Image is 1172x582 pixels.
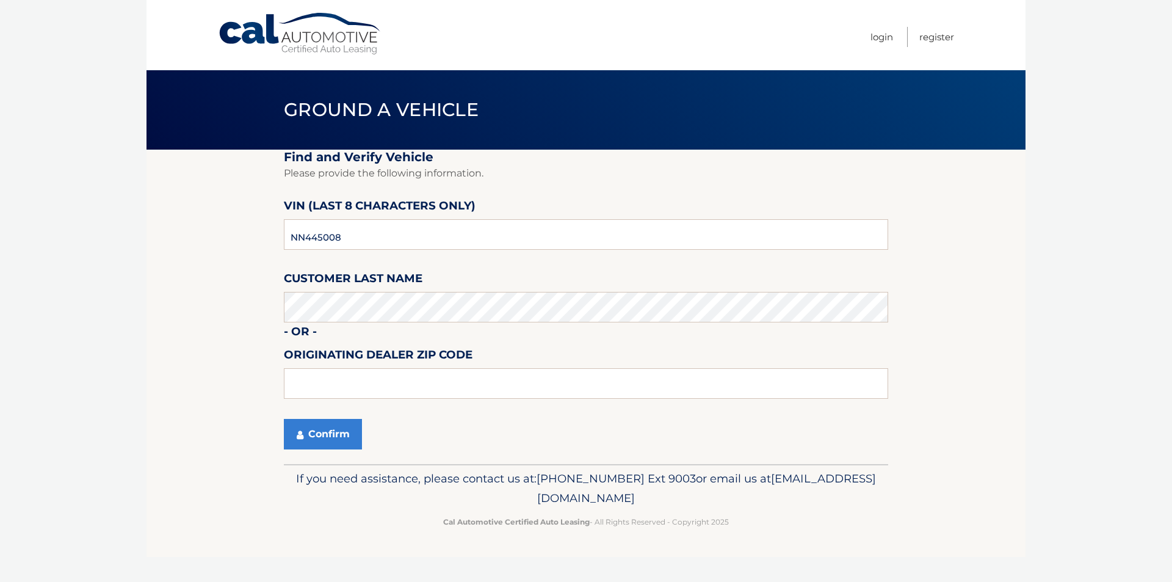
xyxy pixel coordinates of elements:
label: Customer Last Name [284,269,422,292]
button: Confirm [284,419,362,449]
a: Register [919,27,954,47]
h2: Find and Verify Vehicle [284,150,888,165]
label: - or - [284,322,317,345]
a: Login [870,27,893,47]
a: Cal Automotive [218,12,383,56]
p: Please provide the following information. [284,165,888,182]
label: Originating Dealer Zip Code [284,346,472,368]
span: [PHONE_NUMBER] Ext 9003 [537,471,696,486]
span: Ground a Vehicle [284,98,479,121]
label: VIN (last 8 characters only) [284,197,476,219]
p: - All Rights Reserved - Copyright 2025 [292,515,880,528]
p: If you need assistance, please contact us at: or email us at [292,469,880,508]
strong: Cal Automotive Certified Auto Leasing [443,517,590,526]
